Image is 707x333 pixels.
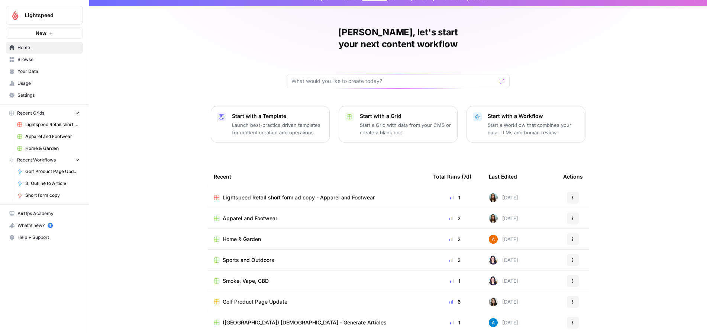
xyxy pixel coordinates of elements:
a: Golf Product Page Update [214,298,421,305]
a: Usage [6,77,83,89]
p: Start with a Grid [360,112,451,120]
div: [DATE] [489,193,518,202]
span: Home [17,44,80,51]
img: n7ufqqrt5jcwspw4pce0myp7nhj2 [489,235,498,244]
a: Browse [6,54,83,65]
button: Help + Support [6,231,83,243]
a: Home & Garden [14,143,83,154]
div: 2 [433,215,477,222]
span: Browse [17,56,80,63]
span: Recent Workflows [17,157,56,163]
span: Apparel and Footwear [25,133,80,140]
button: Start with a TemplateLaunch best-practice driven templates for content creation and operations [211,106,330,143]
img: o3cqybgnmipr355j8nz4zpq1mc6x [489,318,498,327]
a: Your Data [6,65,83,77]
span: Settings [17,92,80,99]
text: 5 [49,224,51,227]
div: Last Edited [489,166,517,187]
span: 3. Outline to Article [25,180,80,187]
span: ([GEOGRAPHIC_DATA]) [DEMOGRAPHIC_DATA] - Generate Articles [223,319,387,326]
a: 5 [48,223,53,228]
a: 3. Outline to Article [14,177,83,189]
div: 1 [433,194,477,201]
a: Short form copy [14,189,83,201]
a: Smoke, Vape, CBD [214,277,421,285]
p: Start with a Workflow [488,112,579,120]
a: Home [6,42,83,54]
div: [DATE] [489,297,518,306]
div: 2 [433,256,477,264]
div: 2 [433,236,477,243]
a: Apparel and Footwear [14,131,83,143]
div: 1 [433,319,477,326]
a: Lightspeed Retail short form ad copy - Apparel and Footwear [14,119,83,131]
span: AirOps Academy [17,210,80,217]
a: ([GEOGRAPHIC_DATA]) [DEMOGRAPHIC_DATA] - Generate Articles [214,319,421,326]
div: Actions [563,166,583,187]
img: wdke7mwtj0nxznpffym0k1wpceu2 [489,256,498,265]
p: Launch best-practice driven templates for content creation and operations [232,121,323,136]
span: Help + Support [17,234,80,241]
div: What's new? [6,220,83,231]
div: Recent [214,166,421,187]
button: Start with a GridStart a Grid with data from your CMS or create a blank one [339,106,458,143]
button: Recent Grids [6,108,83,119]
a: AirOps Academy [6,208,83,220]
div: [DATE] [489,318,518,327]
span: Golf Product Page Update [25,168,80,175]
p: Start with a Template [232,112,323,120]
button: Workspace: Lightspeed [6,6,83,25]
div: Total Runs (7d) [433,166,471,187]
span: Lightspeed Retail short form ad copy - Apparel and Footwear [223,194,375,201]
img: Lightspeed Logo [9,9,22,22]
div: 1 [433,277,477,285]
span: Home & Garden [223,236,261,243]
a: Settings [6,89,83,101]
div: [DATE] [489,276,518,285]
a: Sports and Outdoors [214,256,421,264]
div: [DATE] [489,256,518,265]
div: 6 [433,298,477,305]
span: Short form copy [25,192,80,199]
h1: [PERSON_NAME], let's start your next content workflow [287,26,510,50]
button: New [6,28,83,39]
p: Start a Workflow that combines your data, LLMs and human review [488,121,579,136]
a: Home & Garden [214,236,421,243]
span: Lightspeed Retail short form ad copy - Apparel and Footwear [25,121,80,128]
span: Usage [17,80,80,87]
button: Recent Workflows [6,154,83,166]
span: Golf Product Page Update [223,298,287,305]
div: [DATE] [489,214,518,223]
span: Recent Grids [17,110,44,116]
a: Lightspeed Retail short form ad copy - Apparel and Footwear [214,194,421,201]
input: What would you like to create today? [291,77,496,85]
span: Smoke, Vape, CBD [223,277,269,285]
span: Apparel and Footwear [223,215,277,222]
span: Home & Garden [25,145,80,152]
span: Your Data [17,68,80,75]
span: New [36,29,46,37]
img: 6c0mqo3yg1s9t43vyshj80cpl9tb [489,193,498,202]
a: Apparel and Footwear [214,215,421,222]
span: Lightspeed [25,12,70,19]
img: wdke7mwtj0nxznpffym0k1wpceu2 [489,276,498,285]
img: 34qmd8li8jcngaxi9z5g13uxb641 [489,297,498,306]
button: Start with a WorkflowStart a Workflow that combines your data, LLMs and human review [467,106,585,143]
button: What's new? 5 [6,220,83,231]
span: Sports and Outdoors [223,256,274,264]
a: Golf Product Page Update [14,166,83,177]
p: Start a Grid with data from your CMS or create a blank one [360,121,451,136]
img: 6c0mqo3yg1s9t43vyshj80cpl9tb [489,214,498,223]
div: [DATE] [489,235,518,244]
